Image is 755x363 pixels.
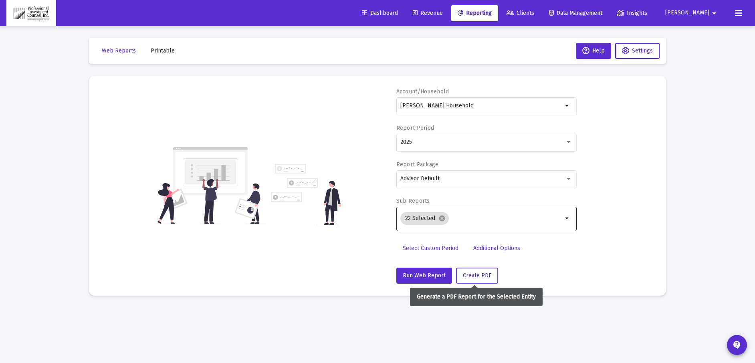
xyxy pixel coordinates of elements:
button: [PERSON_NAME] [656,5,729,21]
span: Reporting [458,10,492,16]
span: Clients [507,10,534,16]
span: [PERSON_NAME] [665,10,709,16]
span: Dashboard [362,10,398,16]
span: Revenue [413,10,443,16]
button: Printable [144,43,181,59]
span: Additional Options [473,245,520,252]
mat-chip: 22 Selected [400,212,449,225]
img: reporting [156,146,266,225]
mat-icon: cancel [438,215,446,222]
mat-chip-list: Selection [400,210,563,226]
input: Search or select an account or household [400,103,563,109]
label: Account/Household [396,88,449,95]
a: Dashboard [355,5,404,21]
span: Select Custom Period [403,245,458,252]
label: Report Period [396,125,434,131]
span: Advisor Default [400,175,440,182]
span: Settings [632,47,653,54]
button: Create PDF [456,268,498,284]
mat-icon: arrow_drop_down [709,5,719,21]
span: Web Reports [102,47,136,54]
span: Create PDF [463,272,491,279]
button: Web Reports [95,43,142,59]
mat-icon: arrow_drop_down [563,214,572,223]
button: Settings [615,43,660,59]
button: Run Web Report [396,268,452,284]
span: Data Management [549,10,602,16]
a: Clients [500,5,541,21]
a: Insights [611,5,654,21]
label: Report Package [396,161,439,168]
img: Dashboard [12,5,50,21]
label: Sub Reports [396,198,430,204]
span: Run Web Report [403,272,446,279]
mat-icon: arrow_drop_down [563,101,572,111]
span: Help [582,47,605,54]
span: 2025 [400,139,412,145]
mat-icon: contact_support [732,340,742,350]
a: Reporting [451,5,498,21]
span: Printable [151,47,175,54]
span: Insights [617,10,647,16]
button: Help [576,43,611,59]
a: Data Management [543,5,609,21]
a: Revenue [406,5,449,21]
img: reporting-alt [271,164,341,225]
